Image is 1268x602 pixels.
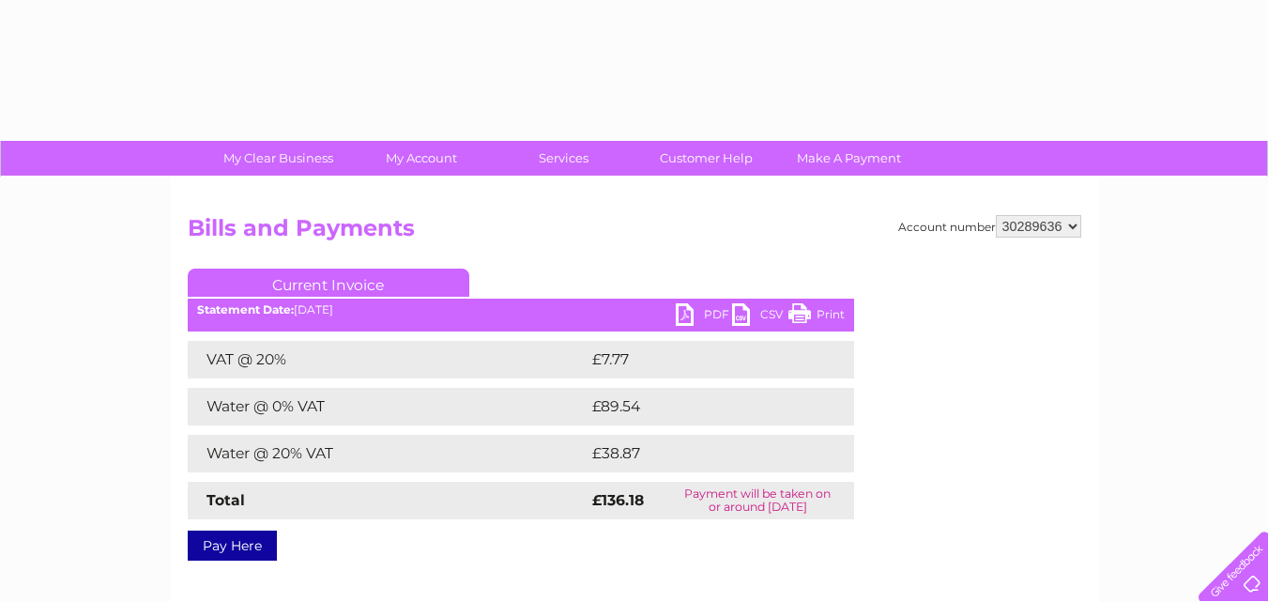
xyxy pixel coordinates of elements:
[898,215,1081,238] div: Account number
[188,531,277,561] a: Pay Here
[188,303,854,316] div: [DATE]
[201,141,356,176] a: My Clear Business
[188,215,1081,251] h2: Bills and Payments
[629,141,784,176] a: Customer Help
[188,269,469,297] a: Current Invoice
[771,141,926,176] a: Make A Payment
[662,482,853,519] td: Payment will be taken on or around [DATE]
[206,491,245,509] strong: Total
[592,491,644,509] strong: £136.18
[486,141,641,176] a: Services
[588,435,817,472] td: £38.87
[588,341,809,378] td: £7.77
[188,435,588,472] td: Water @ 20% VAT
[676,303,732,331] a: PDF
[788,303,845,331] a: Print
[732,303,788,331] a: CSV
[197,302,294,316] b: Statement Date:
[588,388,817,425] td: £89.54
[344,141,498,176] a: My Account
[188,388,588,425] td: Water @ 0% VAT
[188,341,588,378] td: VAT @ 20%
